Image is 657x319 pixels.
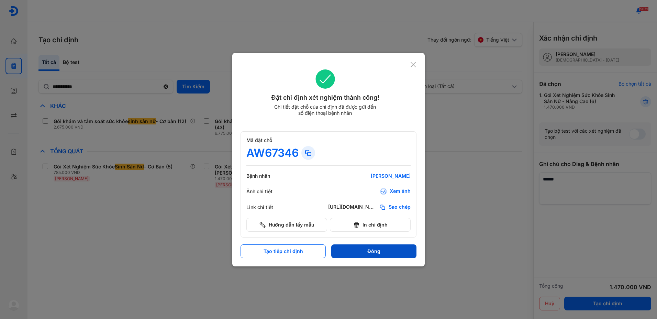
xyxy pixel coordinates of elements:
[328,204,376,211] div: [URL][DOMAIN_NAME]
[241,93,410,102] div: Đặt chỉ định xét nghiệm thành công!
[271,104,379,116] div: Chi tiết đặt chỗ của chỉ định đã được gửi đến số điện thoại bệnh nhân
[246,137,411,143] div: Mã đặt chỗ
[330,218,411,232] button: In chỉ định
[246,146,299,160] div: AW67346
[246,173,288,179] div: Bệnh nhân
[389,204,411,211] span: Sao chép
[246,218,327,232] button: Hướng dẫn lấy mẫu
[246,188,288,195] div: Ảnh chi tiết
[390,188,411,195] div: Xem ảnh
[331,244,416,258] button: Đóng
[241,244,326,258] button: Tạo tiếp chỉ định
[328,173,411,179] div: [PERSON_NAME]
[246,204,288,210] div: Link chi tiết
